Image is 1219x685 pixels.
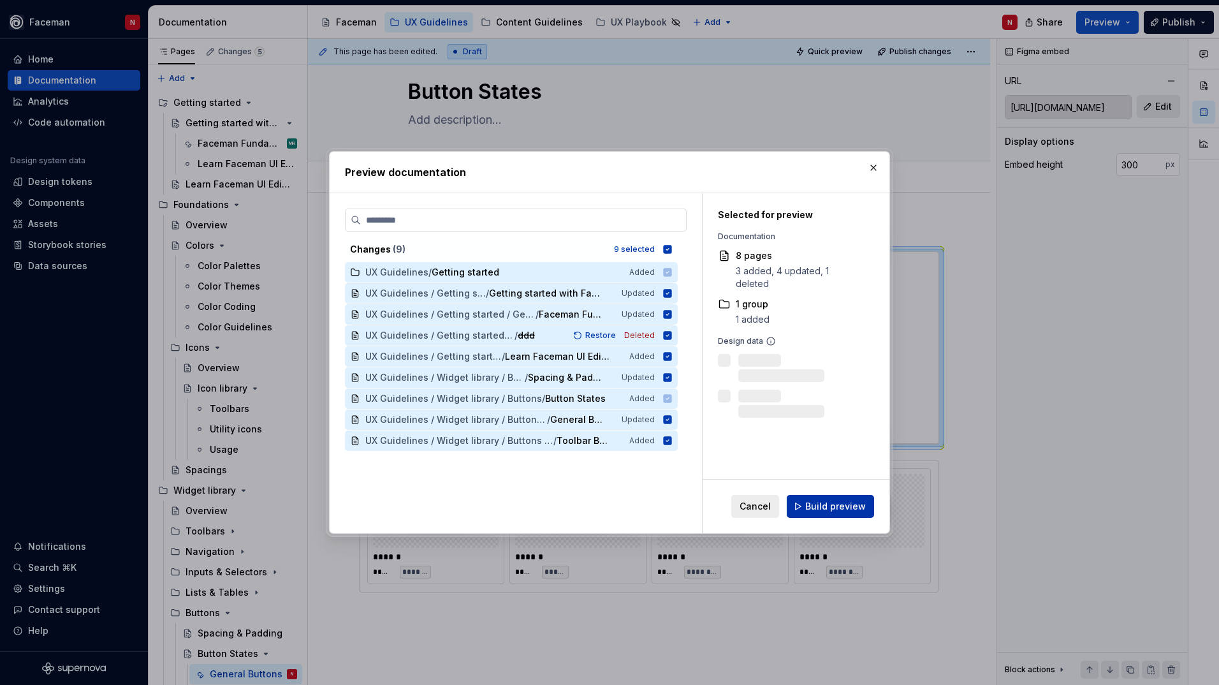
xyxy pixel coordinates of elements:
[486,287,489,300] span: /
[736,249,859,262] div: 8 pages
[553,434,557,447] span: /
[365,329,515,342] span: UX Guidelines / Getting started / Getting started with Faceman
[365,350,502,363] span: UX Guidelines / Getting started
[622,415,655,425] span: Updated
[569,329,622,342] button: Restore
[740,500,771,513] span: Cancel
[365,287,486,300] span: UX Guidelines / Getting started
[365,371,525,384] span: UX Guidelines / Widget library / Buttons
[525,371,528,384] span: /
[547,413,550,426] span: /
[489,287,604,300] span: Getting started with Faceman
[629,436,655,446] span: Added
[515,329,518,342] span: /
[345,165,874,180] h2: Preview documentation
[629,351,655,362] span: Added
[622,288,655,298] span: Updated
[528,371,604,384] span: Spacing & Padding
[365,434,553,447] span: UX Guidelines / Widget library / Buttons / Button States
[624,330,655,341] span: Deleted
[365,413,547,426] span: UX Guidelines / Widget library / Buttons / Button States
[550,413,604,426] span: General Buttons
[622,309,655,320] span: Updated
[736,313,770,326] div: 1 added
[557,434,611,447] span: Toolbar Buttons
[736,298,770,311] div: 1 group
[393,244,405,254] span: ( 9 )
[736,265,859,290] div: 3 added, 4 updated, 1 deleted
[505,350,611,363] span: Learn Faceman UI Editor
[805,500,866,513] span: Build preview
[614,244,655,254] div: 9 selected
[718,209,859,221] div: Selected for preview
[731,495,779,518] button: Cancel
[718,232,859,242] div: Documentation
[585,330,616,341] span: Restore
[350,243,606,256] div: Changes
[518,329,543,342] span: ddd
[787,495,874,518] button: Build preview
[365,308,536,321] span: UX Guidelines / Getting started / Getting started with Faceman
[718,336,859,346] div: Design data
[536,308,539,321] span: /
[539,308,604,321] span: Faceman Fundamentals
[502,350,505,363] span: /
[622,372,655,383] span: Updated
